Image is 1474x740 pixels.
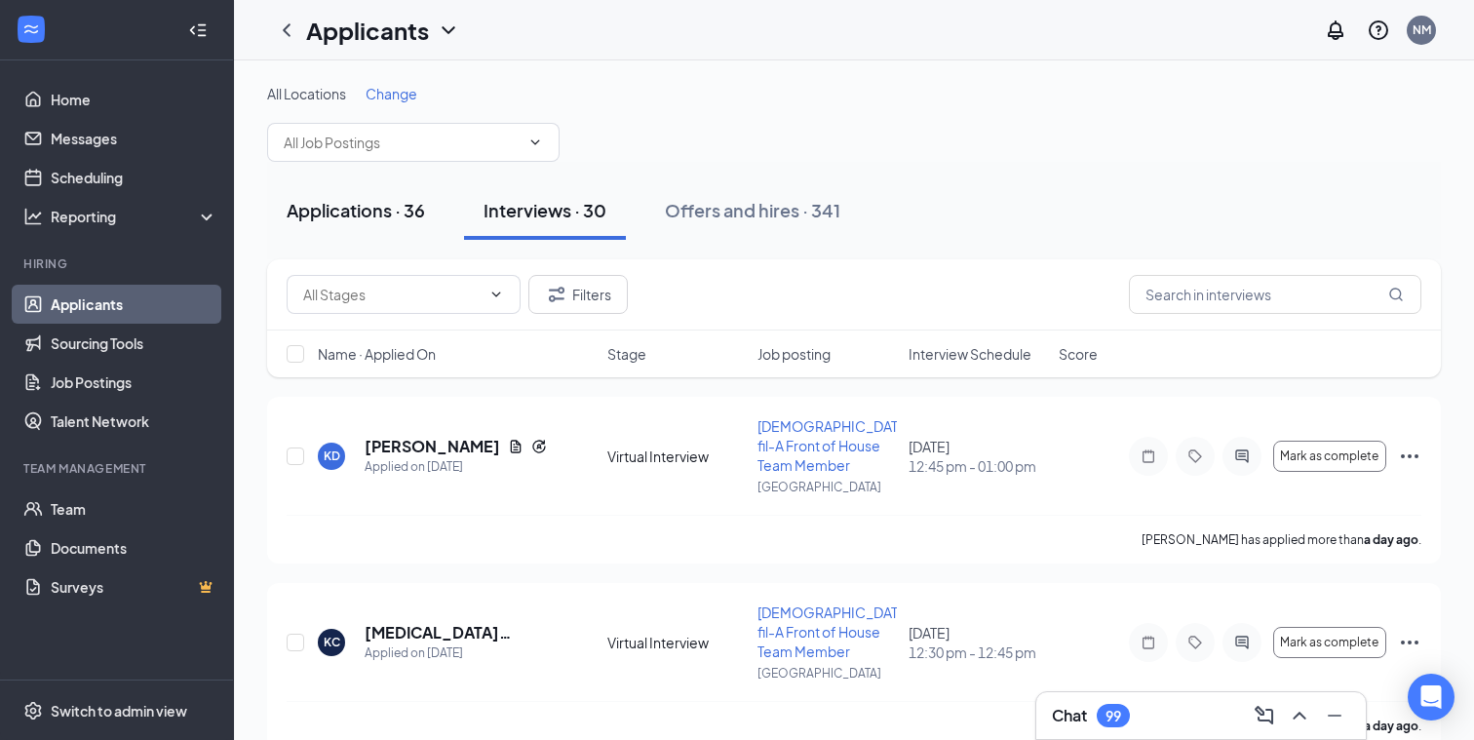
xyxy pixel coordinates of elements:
svg: Tag [1183,635,1207,650]
div: Interviews · 30 [484,198,606,222]
p: [PERSON_NAME] has applied more than . [1142,531,1421,548]
svg: ChevronLeft [275,19,298,42]
button: Filter Filters [528,275,628,314]
h5: [MEDICAL_DATA][PERSON_NAME] [365,622,555,643]
span: Mark as complete [1280,449,1378,463]
svg: Collapse [188,20,208,40]
svg: Tag [1183,448,1207,464]
p: [GEOGRAPHIC_DATA] [757,479,896,495]
svg: ChevronDown [437,19,460,42]
a: SurveysCrown [51,567,217,606]
h3: Chat [1052,705,1087,726]
span: Score [1059,344,1098,364]
button: ChevronUp [1284,700,1315,731]
div: KD [324,448,340,464]
a: Documents [51,528,217,567]
svg: ComposeMessage [1253,704,1276,727]
svg: Minimize [1323,704,1346,727]
span: 12:30 pm - 12:45 pm [909,643,1047,662]
div: Virtual Interview [607,633,746,652]
svg: QuestionInfo [1367,19,1390,42]
span: Stage [607,344,646,364]
span: Mark as complete [1280,636,1378,649]
svg: Reapply [531,439,547,454]
div: Team Management [23,460,213,477]
a: Scheduling [51,158,217,197]
svg: ChevronUp [1288,704,1311,727]
svg: ChevronDown [527,135,543,150]
svg: ActiveChat [1230,448,1254,464]
div: Virtual Interview [607,447,746,466]
svg: MagnifyingGlass [1388,287,1404,302]
div: Switch to admin view [51,701,187,721]
div: KC [324,634,340,650]
a: Sourcing Tools [51,324,217,363]
a: Messages [51,119,217,158]
svg: Ellipses [1398,631,1421,654]
input: All Job Postings [284,132,520,153]
span: Job posting [757,344,831,364]
span: Interview Schedule [909,344,1031,364]
span: Name · Applied On [318,344,436,364]
svg: Ellipses [1398,445,1421,468]
p: [GEOGRAPHIC_DATA] [757,665,896,682]
b: a day ago [1364,719,1418,733]
span: [DEMOGRAPHIC_DATA]-fil-A Front of House Team Member [757,417,916,474]
button: Minimize [1319,700,1350,731]
svg: Note [1137,635,1160,650]
div: [DATE] [909,623,1047,662]
div: Hiring [23,255,213,272]
svg: Notifications [1324,19,1347,42]
a: Team [51,489,217,528]
svg: Note [1137,448,1160,464]
div: Open Intercom Messenger [1408,674,1455,721]
svg: WorkstreamLogo [21,19,41,39]
h5: [PERSON_NAME] [365,436,500,457]
a: Job Postings [51,363,217,402]
svg: ChevronDown [488,287,504,302]
div: Applications · 36 [287,198,425,222]
svg: Settings [23,701,43,721]
svg: Document [508,439,524,454]
a: Home [51,80,217,119]
div: [DATE] [909,437,1047,476]
input: All Stages [303,284,481,305]
div: Offers and hires · 341 [665,198,840,222]
span: Change [366,85,417,102]
span: All Locations [267,85,346,102]
a: Applicants [51,285,217,324]
div: Applied on [DATE] [365,457,547,477]
span: 12:45 pm - 01:00 pm [909,456,1047,476]
button: Mark as complete [1273,627,1386,658]
button: ComposeMessage [1249,700,1280,731]
svg: Filter [545,283,568,306]
span: [DEMOGRAPHIC_DATA]-fil-A Front of House Team Member [757,604,916,660]
div: 99 [1105,708,1121,724]
svg: Analysis [23,207,43,226]
button: Mark as complete [1273,441,1386,472]
div: Reporting [51,207,218,226]
a: Talent Network [51,402,217,441]
svg: ActiveChat [1230,635,1254,650]
h1: Applicants [306,14,429,47]
input: Search in interviews [1129,275,1421,314]
div: Applied on [DATE] [365,643,555,663]
b: a day ago [1364,532,1418,547]
div: NM [1413,21,1431,38]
